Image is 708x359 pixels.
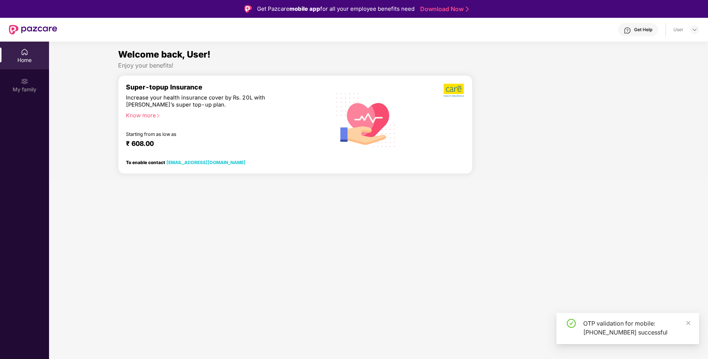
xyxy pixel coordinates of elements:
[126,160,246,165] div: To enable contact
[673,27,683,33] div: User
[126,131,292,137] div: Starting from as low as
[420,5,467,13] a: Download Now
[289,5,320,12] strong: mobile app
[21,48,28,56] img: svg+xml;base64,PHN2ZyBpZD0iSG9tZSIgeG1sbnM9Imh0dHA6Ly93d3cudzMub3JnLzIwMDAvc3ZnIiB3aWR0aD0iMjAiIG...
[466,5,469,13] img: Stroke
[686,320,691,326] span: close
[118,62,639,69] div: Enjoy your benefits!
[257,4,415,13] div: Get Pazcare for all your employee benefits need
[331,84,402,156] img: svg+xml;base64,PHN2ZyB4bWxucz0iaHR0cDovL3d3dy53My5vcmcvMjAwMC9zdmciIHhtbG5zOnhsaW5rPSJodHRwOi8vd3...
[583,319,690,337] div: OTP validation for mobile: [PHONE_NUMBER] successful
[126,94,292,109] div: Increase your health insurance cover by Rs. 20L with [PERSON_NAME]’s super top-up plan.
[166,160,246,165] a: [EMAIL_ADDRESS][DOMAIN_NAME]
[21,78,28,85] img: svg+xml;base64,PHN2ZyB3aWR0aD0iMjAiIGhlaWdodD0iMjAiIHZpZXdCb3g9IjAgMCAyMCAyMCIgZmlsbD0ibm9uZSIgeG...
[444,83,465,97] img: b5dec4f62d2307b9de63beb79f102df3.png
[692,27,698,33] img: svg+xml;base64,PHN2ZyBpZD0iRHJvcGRvd24tMzJ4MzIiIHhtbG5zPSJodHRwOi8vd3d3LnczLm9yZy8yMDAwL3N2ZyIgd2...
[9,25,57,35] img: New Pazcare Logo
[126,112,319,117] div: Know more
[126,140,316,149] div: ₹ 608.00
[156,114,160,118] span: right
[634,27,652,33] div: Get Help
[126,83,324,91] div: Super-topup Insurance
[624,27,631,34] img: svg+xml;base64,PHN2ZyBpZD0iSGVscC0zMngzMiIgeG1sbnM9Imh0dHA6Ly93d3cudzMub3JnLzIwMDAvc3ZnIiB3aWR0aD...
[118,49,211,60] span: Welcome back, User!
[567,319,576,328] span: check-circle
[244,5,252,13] img: Logo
